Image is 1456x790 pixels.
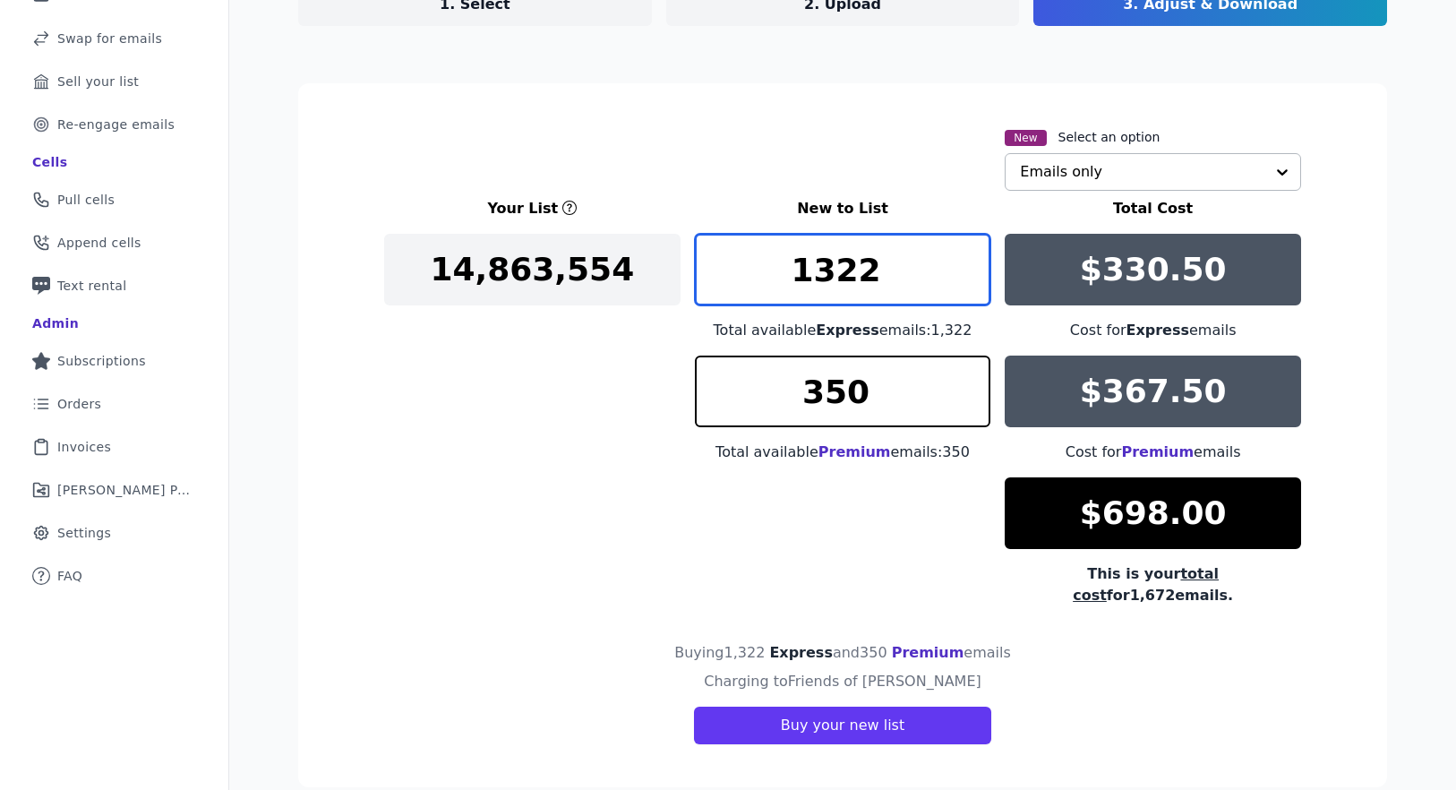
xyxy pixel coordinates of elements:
span: Express [769,644,833,661]
span: Re-engage emails [57,116,175,133]
span: Invoices [57,438,111,456]
span: Settings [57,524,111,542]
div: Cost for emails [1005,442,1301,463]
h3: Total Cost [1005,198,1301,219]
div: Cells [32,153,67,171]
span: FAQ [57,567,82,585]
a: Swap for emails [14,19,214,58]
h4: Charging to Friends of [PERSON_NAME] [704,671,981,692]
span: Express [1126,322,1190,339]
span: Orders [57,395,101,413]
a: [PERSON_NAME] Performance [14,470,214,510]
label: Select an option [1058,128,1161,146]
a: FAQ [14,556,214,596]
a: Sell your list [14,62,214,101]
p: $367.50 [1080,374,1227,409]
a: Text rental [14,266,214,305]
p: $698.00 [1080,495,1227,531]
h4: Buying 1,322 and 350 emails [674,642,1011,664]
span: Append cells [57,234,141,252]
span: Sell your list [57,73,139,90]
a: Re-engage emails [14,105,214,144]
span: Premium [818,443,891,460]
p: $330.50 [1080,252,1227,288]
a: Settings [14,513,214,553]
div: Cost for emails [1005,320,1301,341]
span: [PERSON_NAME] Performance [57,481,193,499]
h3: Your List [487,198,558,219]
span: Text rental [57,277,127,295]
span: New [1005,130,1046,146]
span: Express [816,322,879,339]
a: Subscriptions [14,341,214,381]
a: Invoices [14,427,214,467]
button: Buy your new list [694,707,991,744]
a: Append cells [14,223,214,262]
div: Total available emails: 1,322 [695,320,991,341]
p: 14,863,554 [430,252,634,288]
div: Admin [32,314,79,332]
h3: New to List [695,198,991,219]
span: Premium [1121,443,1194,460]
div: Total available emails: 350 [695,442,991,463]
a: Pull cells [14,180,214,219]
span: Subscriptions [57,352,146,370]
a: Orders [14,384,214,424]
span: Premium [892,644,964,661]
span: Pull cells [57,191,115,209]
span: Swap for emails [57,30,162,47]
div: This is your for 1,672 emails. [1005,563,1301,606]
